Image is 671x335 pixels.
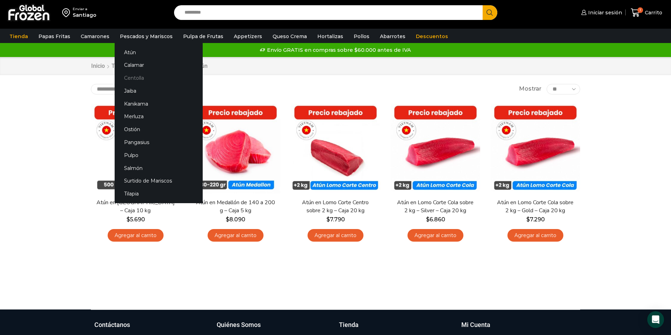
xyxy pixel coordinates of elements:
bdi: 7.790 [326,216,345,223]
a: Agregar al carrito: “Atún en Trozos - Caja 10 kg” [108,229,164,242]
a: Tilapia [115,187,203,200]
bdi: 6.860 [426,216,445,223]
a: Pescados y Mariscos [116,30,176,43]
a: Hortalizas [314,30,347,43]
a: Salmón [115,162,203,174]
h3: Contáctanos [94,320,130,329]
a: 1 Carrito [629,5,664,21]
span: Mostrar [519,85,541,93]
a: Agregar al carrito: “Atún en Medallón de 140 a 200 g - Caja 5 kg” [208,229,264,242]
a: Atún en Medallón de 140 a 200 g – Caja 5 kg [195,199,276,215]
img: address-field-icon.svg [62,7,73,19]
span: $ [326,216,330,223]
a: Atún en Lomo Corte Cola sobre 2 kg – Silver – Caja 20 kg [395,199,476,215]
span: $ [127,216,130,223]
a: Camarones [77,30,113,43]
a: Pollos [350,30,373,43]
nav: Breadcrumb [91,62,208,70]
a: Agregar al carrito: “Atún en Lomo Corte Cola sobre 2 kg - Gold – Caja 20 kg” [507,229,563,242]
h3: Quiénes Somos [217,320,261,329]
a: Iniciar sesión [579,6,622,20]
a: Inicio [91,62,105,70]
span: $ [226,216,229,223]
a: Pulpo [115,149,203,162]
a: Agregar al carrito: “Atún en Lomo Corte Centro sobre 2 kg - Caja 20 kg” [308,229,363,242]
a: Centolla [115,72,203,85]
a: Abarrotes [376,30,409,43]
a: Pangasius [115,136,203,149]
a: Papas Fritas [35,30,74,43]
a: Atún [115,46,203,59]
bdi: 5.690 [127,216,145,223]
a: Atún en Lomo Corte Centro sobre 2 kg – Caja 20 kg [295,199,376,215]
div: Santiago [73,12,96,19]
div: Enviar a [73,7,96,12]
a: Merluza [115,110,203,123]
a: Tienda [111,62,129,70]
a: Kanikama [115,97,203,110]
a: Atún en [GEOGRAPHIC_DATA] – Caja 10 kg [95,199,176,215]
select: Pedido de la tienda [91,84,180,94]
a: Jaiba [115,84,203,97]
a: Tienda [6,30,31,43]
a: Queso Crema [269,30,310,43]
a: Appetizers [230,30,266,43]
a: Atún en Lomo Corte Cola sobre 2 kg – Gold – Caja 20 kg [495,199,576,215]
a: Surtido de Mariscos [115,174,203,187]
bdi: 7.290 [526,216,545,223]
span: $ [526,216,530,223]
a: Agregar al carrito: “Atún en Lomo Corte Cola sobre 2 kg - Silver - Caja 20 kg” [407,229,463,242]
h3: Mi Cuenta [461,320,490,329]
bdi: 8.090 [226,216,245,223]
a: Calamar [115,59,203,72]
button: Search button [483,5,497,20]
span: Carrito [643,9,662,16]
a: Pulpa de Frutas [180,30,227,43]
span: $ [426,216,430,223]
div: Open Intercom Messenger [647,311,664,328]
h3: Tienda [339,320,359,329]
span: 1 [637,7,643,13]
a: Ostión [115,123,203,136]
span: Iniciar sesión [586,9,622,16]
a: Descuentos [412,30,452,43]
